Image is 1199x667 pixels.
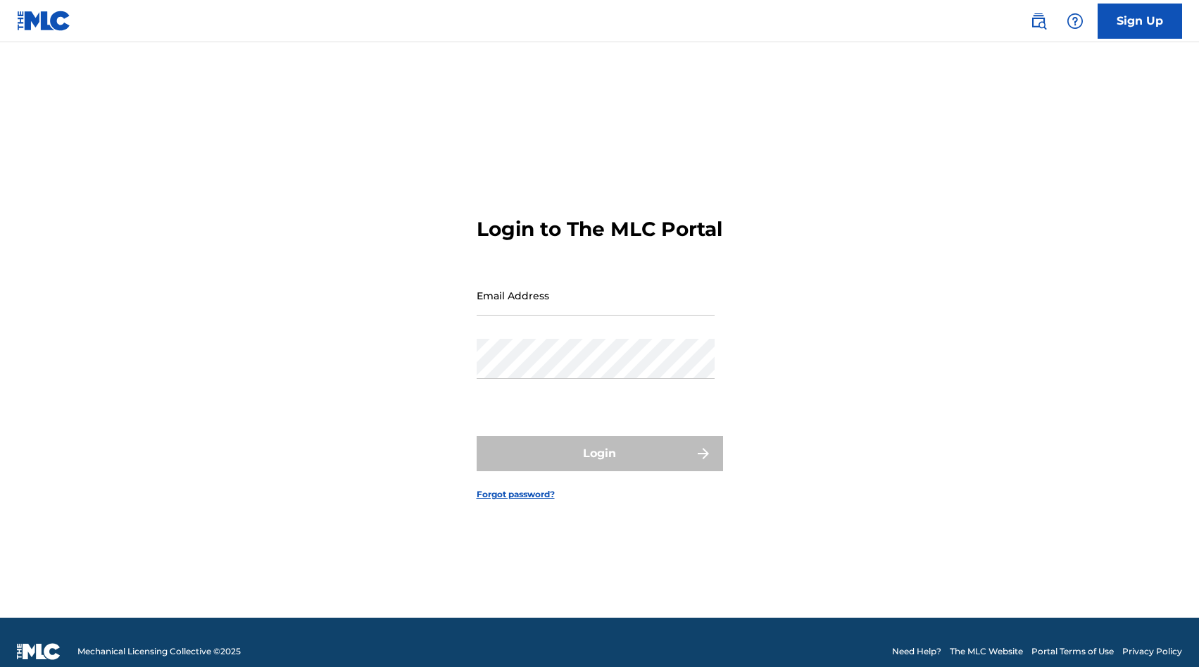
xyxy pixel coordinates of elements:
img: search [1030,13,1047,30]
a: Portal Terms of Use [1031,645,1114,658]
a: Forgot password? [477,488,555,501]
img: MLC Logo [17,11,71,31]
img: logo [17,643,61,660]
div: Help [1061,7,1089,35]
a: Privacy Policy [1122,645,1182,658]
a: Sign Up [1098,4,1182,39]
img: help [1067,13,1084,30]
a: Need Help? [892,645,941,658]
a: The MLC Website [950,645,1023,658]
span: Mechanical Licensing Collective © 2025 [77,645,241,658]
a: Public Search [1024,7,1053,35]
h3: Login to The MLC Portal [477,217,722,242]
